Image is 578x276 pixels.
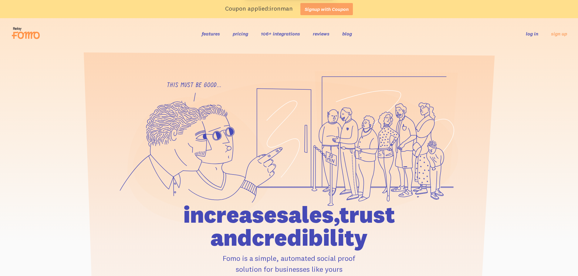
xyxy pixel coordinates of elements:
a: blog [342,31,352,37]
span: ironman [270,5,293,12]
a: log in [526,31,538,37]
a: 106+ integrations [261,31,300,37]
h1: increase sales, trust and credibility [149,203,430,249]
a: sign up [551,31,567,37]
a: reviews [313,31,330,37]
a: pricing [233,31,248,37]
a: Signup with Coupon [300,3,353,15]
a: features [202,31,220,37]
p: Fomo is a simple, automated social proof solution for businesses like yours [149,253,430,274]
